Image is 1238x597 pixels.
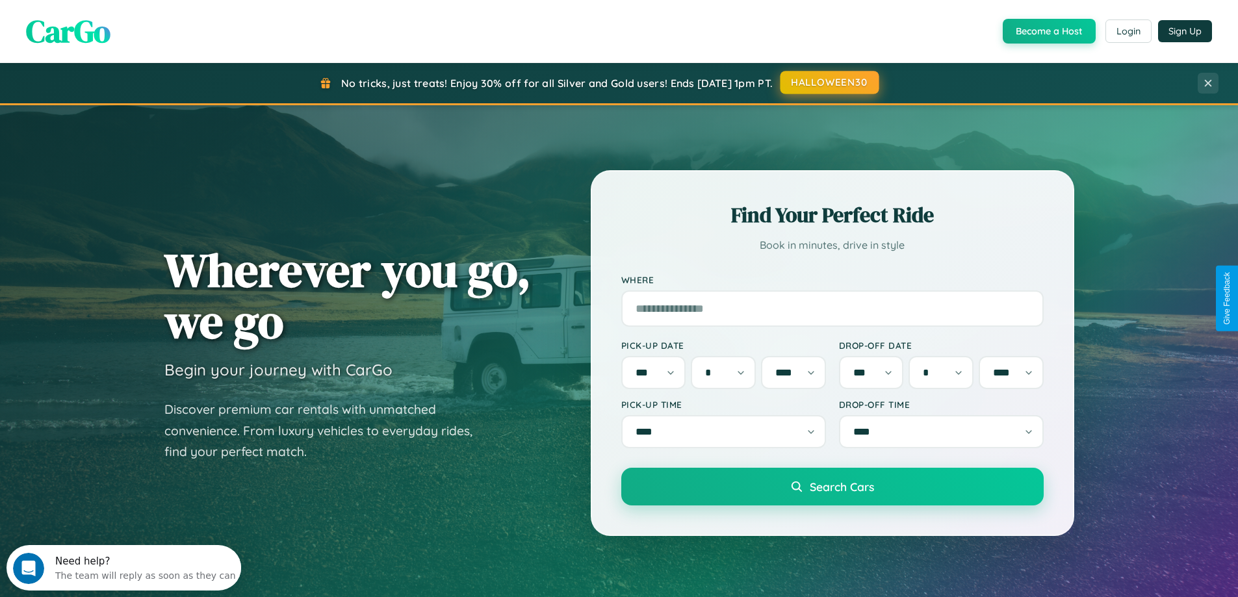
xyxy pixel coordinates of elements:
[341,77,773,90] span: No tricks, just treats! Enjoy 30% off for all Silver and Gold users! Ends [DATE] 1pm PT.
[621,201,1044,229] h2: Find Your Perfect Ride
[164,360,393,379] h3: Begin your journey with CarGo
[621,399,826,410] label: Pick-up Time
[839,340,1044,351] label: Drop-off Date
[1105,19,1152,43] button: Login
[621,340,826,351] label: Pick-up Date
[13,553,44,584] iframe: Intercom live chat
[6,545,241,591] iframe: Intercom live chat discovery launcher
[810,479,874,494] span: Search Cars
[26,10,110,53] span: CarGo
[5,5,242,41] div: Open Intercom Messenger
[1003,19,1096,44] button: Become a Host
[49,11,229,21] div: Need help?
[621,236,1044,255] p: Book in minutes, drive in style
[621,468,1044,505] button: Search Cars
[780,71,879,94] button: HALLOWEEN30
[839,399,1044,410] label: Drop-off Time
[1222,272,1232,325] div: Give Feedback
[164,399,489,463] p: Discover premium car rentals with unmatched convenience. From luxury vehicles to everyday rides, ...
[621,274,1044,285] label: Where
[1158,20,1212,42] button: Sign Up
[164,244,531,347] h1: Wherever you go, we go
[49,21,229,35] div: The team will reply as soon as they can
